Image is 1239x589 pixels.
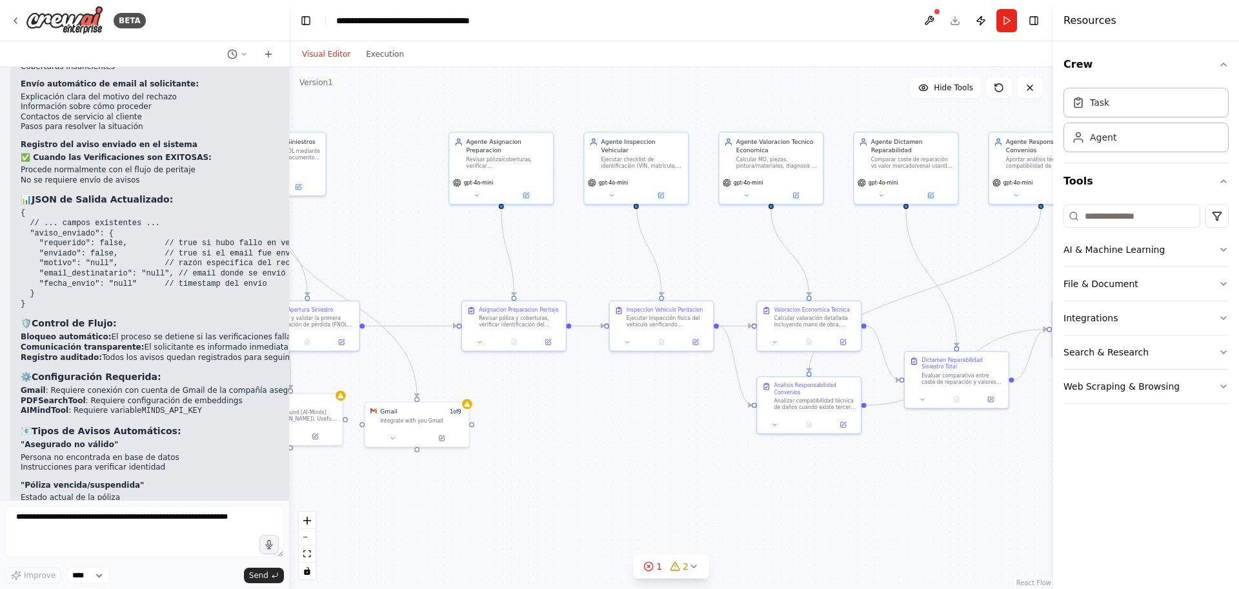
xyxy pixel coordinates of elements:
button: Open in side panel [534,337,563,347]
button: Open in side panel [502,190,550,201]
button: toggle interactivity [299,563,316,579]
g: Edge from a3cd94fa-50a6-48da-85c1-bfaf861e84d4 to f97dd40a-3e95-4ab8-b39a-d0ba10fbfe21 [365,322,456,330]
li: Persona no encontrada en base de datos [21,453,337,463]
div: Agente Inspeccion VehicularEjecutar checklist de identificación (VIN, matrícula, odómetro), captu... [583,132,689,205]
strong: PDFSearchTool [21,396,86,405]
button: No output available [290,337,325,347]
button: Execution [358,46,412,62]
g: Edge from 1457e15b-eec0-4651-a778-38baa132d302 to 09909346-72bf-40ec-973c-d1b1510d7e2b [805,209,1045,372]
strong: Envío automático de email al solicitante: [21,79,199,88]
g: Edge from 906979be-602e-4954-aa39-0bf445c87d1a to c6dd1de5-e7b6-4d2d-83d6-b7130f8ccc51 [632,201,665,296]
button: Start a new chat [258,46,279,62]
li: Estado actual de la póliza [21,493,337,503]
button: Open in side panel [681,337,710,347]
div: Orquestador de SiniestrosRecibir y validar FNOL mediante procesamiento de documentos PDF, verific... [221,132,326,196]
div: AIMindToolA wrapper around [AI-Minds]([URL][DOMAIN_NAME]). Useful for when you need answers to qu... [237,393,343,446]
div: Agente Dictamen ReparabilidadComparar coste de reparación vs valor mercado/venal usando {umbral_t... [853,132,958,205]
h3: 📊 [21,193,337,206]
button: Click to speak your automation idea [259,535,279,554]
div: Asignacion Preparacion PeritajeRevisar póliza y coberturas, verificar identificación del vehículo... [461,301,567,352]
div: Revisar póliza y coberturas, verificar identificación del vehículo (VIN/matrícula), consultar ant... [479,315,561,328]
g: Edge from a3946a97-f739-41bd-9b01-dfc9b23fac9d to 8ae3de62-83d5-4cf0-955b-091b5f0652d2 [867,322,900,384]
button: Hide left sidebar [297,12,315,30]
strong: Gmail [21,386,46,395]
li: El proceso se detiene si las verificaciones fallan [21,332,337,343]
div: FNOL Apertura Siniestro [272,306,333,313]
button: 12 [633,555,709,579]
span: gpt-4o-mini [734,179,763,186]
g: Edge from 39b6713b-8046-4293-bfc6-a5e48e6e2eed to f97dd40a-3e95-4ab8-b39a-d0ba10fbfe21 [497,209,518,296]
div: Analisis Responsabilidad Convenios [774,382,856,395]
button: Send [244,568,284,583]
button: No output available [791,337,827,347]
span: gpt-4o-mini [464,179,494,186]
button: Open in side panel [907,190,954,201]
div: Crew [1063,83,1229,163]
div: Task [1090,96,1109,109]
li: Instrucciones para verificar identidad [21,463,337,473]
button: Hide right sidebar [1025,12,1043,30]
button: Open in side panel [829,337,858,347]
span: Number of enabled actions [447,408,463,416]
span: 2 [683,560,689,573]
li: Todos los avisos quedan registrados para seguimiento [21,353,337,363]
div: Evaluar comparativa entre coste de reparación y valores [PERSON_NAME]/venal/afección. Emitir dict... [922,372,1003,386]
strong: Registro del aviso enviado en el sistema [21,140,197,149]
button: Open in side panel [829,420,858,430]
div: Agente Valoracion Tecnico EconomicaCalcular MO, piezas, pintura/materiales, diagnosis y calibraci... [718,132,823,205]
button: zoom out [299,529,316,546]
g: Edge from c6dd1de5-e7b6-4d2d-83d6-b7130f8ccc51 to a3946a97-f739-41bd-9b01-dfc9b23fac9d [719,322,752,330]
img: Gmail [370,408,377,414]
div: Integrate with you Gmail [380,417,463,424]
button: No output available [496,337,532,347]
button: Open in side panel [274,182,322,192]
div: Agente Responsabilidad Convenios [1006,137,1088,154]
strong: JSON de Salida Actualizado: [32,194,173,205]
li: Pasos para resolver la situación [21,122,337,132]
button: Hide Tools [911,77,981,98]
div: FNOL Apertura SiniestroRecibir y validar la primera notificación de pérdida (FNOL) procesando doc... [255,301,360,352]
button: Open in side panel [772,190,820,201]
h4: Resources [1063,13,1116,28]
div: Dictamen Reparabilidad Siniestro TotalEvaluar comparativa entre coste de reparación y valores [PE... [904,351,1009,409]
button: Visual Editor [294,46,358,62]
div: Analisis Responsabilidad ConveniosAnalizar compatibilidad técnica de daños cuando existe tercero ... [756,376,861,434]
div: Agente Asignacion PreparacionRevisar póliza/coberturas, verificar VIN/kilometraje/antecedentes, d... [448,132,554,205]
strong: Registro auditado: [21,353,102,362]
strong: Control de Flujo: [32,318,116,328]
img: Logo [26,6,103,35]
button: No output available [791,420,827,430]
h3: 🛡️ [21,317,337,330]
span: Improve [24,570,55,581]
span: gpt-4o-mini [599,179,629,186]
span: gpt-4o-mini [869,179,898,186]
button: AI & Machine Learning [1063,233,1229,266]
button: Tools [1063,163,1229,199]
g: Edge from b887cb8f-c6cb-43fb-8425-7f0e5a2e7eea to 8ae3de62-83d5-4cf0-955b-091b5f0652d2 [902,209,960,346]
button: Web Scraping & Browsing [1063,370,1229,403]
li: Información sobre cómo proceder [21,102,337,112]
li: : Requiere conexión con cuenta de Gmail de la compañía aseguradora [21,386,337,396]
button: File & Document [1063,267,1229,301]
strong: ✅ Cuando las Verificaciones son EXITOSAS: [21,153,212,162]
div: Ejecutar inspección física del vehículo verificando identificación (VIN, matrícula, odómetro), ca... [627,315,709,328]
div: Calcular valoración detallada incluyendo mano de obra, piezas según política, pintura/materiales,... [774,315,856,328]
div: Asignacion Preparacion Peritaje [479,306,559,313]
nav: breadcrumb [336,14,481,27]
div: React Flow controls [299,512,316,579]
div: Analizar compatibilidad técnica de daños cuando existe tercero implicado, evaluar criterios para ... [774,397,856,411]
h3: 📧 [21,424,337,437]
div: Inspeccion Vehiculo PeritacionEjecutar inspección física del vehículo verificando identificación ... [609,301,714,352]
button: zoom in [299,512,316,529]
li: Contactos de servicio al cliente [21,112,337,123]
button: Open in side panel [327,337,356,347]
li: El solicitante es informado inmediatamente [21,343,337,353]
div: Valoracion Economica Tecnica [774,306,849,313]
div: Agente Responsabilidad ConveniosAportar análisis técnico de compatibilidad de daños y sugerir si ... [988,132,1093,205]
div: Agente Dictamen Reparabilidad [871,137,953,154]
li: Explicación clara del motivo del rechazo [21,92,337,103]
li: : Requiere variable [21,406,337,417]
button: Switch to previous chat [222,46,253,62]
button: Open in side panel [637,190,685,201]
strong: Configuración Requerida: [32,372,161,382]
